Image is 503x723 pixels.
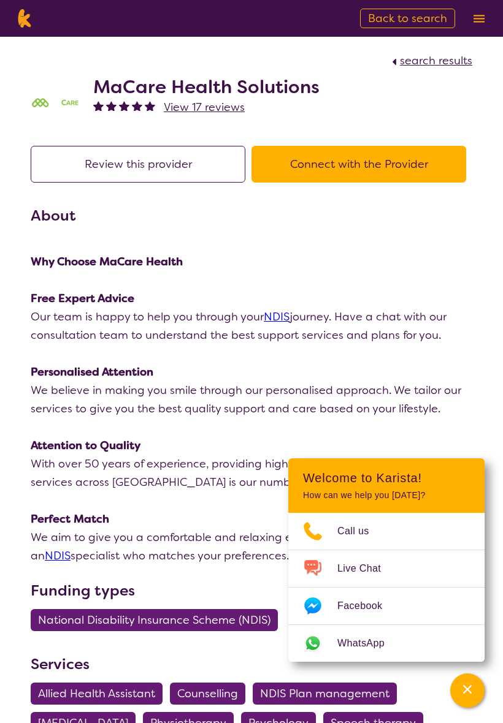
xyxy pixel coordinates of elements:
img: mgttalrdbt23wl6urpfy.png [31,97,80,110]
a: Review this provider [31,157,251,172]
h3: Funding types [31,580,472,602]
img: menu [474,15,485,23]
a: View 17 reviews [164,98,245,116]
span: View 17 reviews [164,100,245,115]
strong: Free Expert Advice [31,291,134,306]
img: fullstar [119,100,129,111]
span: WhatsApp [337,634,399,653]
img: fullstar [132,100,142,111]
a: NDIS Plan management [253,686,404,701]
img: fullstar [106,100,117,111]
a: Connect with the Provider [251,157,472,172]
ul: Choose channel [288,513,485,662]
h2: MaCare Health Solutions [93,76,320,98]
span: search results [400,53,472,68]
img: fullstar [145,100,155,111]
h2: Welcome to Karista! [303,471,470,485]
a: search results [389,53,472,68]
button: Review this provider [31,146,245,183]
img: fullstar [93,100,104,111]
span: Call us [337,522,384,540]
span: National Disability Insurance Scheme (NDIS) [38,609,271,631]
p: We aim to give you a comfortable and relaxing experience by finding you an specialist who matches... [31,528,472,565]
span: Back to search [368,11,447,26]
img: Karista logo [15,9,34,28]
strong: Personalised Attention [31,365,153,379]
button: Connect with the Provider [251,146,466,183]
a: Allied Health Assistant [31,686,170,701]
h3: Services [31,653,472,675]
a: NDIS [45,548,71,563]
button: Channel Menu [450,673,485,708]
p: How can we help you [DATE]? [303,490,470,501]
p: Our team is happy to help you through your journey. Have a chat with our consultation team to und... [31,308,472,344]
a: Counselling [170,686,253,701]
span: NDIS Plan management [260,683,390,705]
strong: Perfect Match [31,512,109,526]
div: Channel Menu [288,458,485,662]
a: National Disability Insurance Scheme (NDIS) [31,613,285,627]
p: With over 50 years of experience, providing high-quality support and healthcare services across [... [31,455,472,491]
span: Facebook [337,597,397,615]
strong: Attention to Quality [31,438,140,453]
p: We believe in making you smile through our personalised approach. We tailor our services to give ... [31,381,472,418]
a: Back to search [360,9,455,28]
span: Live Chat [337,559,396,578]
span: Allied Health Assistant [38,683,155,705]
span: Counselling [177,683,238,705]
strong: Why Choose MaCare Health [31,254,183,269]
h3: About [31,205,472,227]
a: NDIS [264,309,290,324]
a: Web link opens in a new tab. [288,625,485,662]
